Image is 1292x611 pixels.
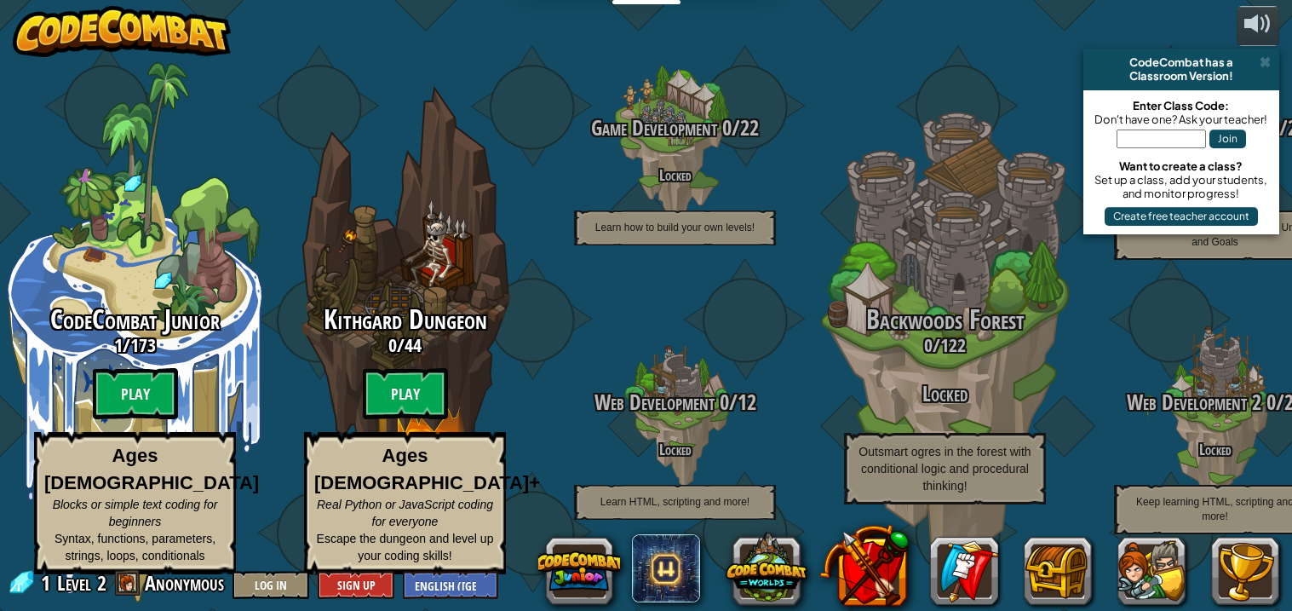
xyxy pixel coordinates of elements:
[1092,112,1271,126] div: Don't have one? Ask your teacher!
[810,335,1080,355] h3: /
[388,332,397,358] span: 0
[540,117,810,140] h3: /
[317,498,493,528] span: Real Python or JavaScript coding for everyone
[591,113,717,142] span: Game Development
[810,383,1080,406] h3: Locked
[114,332,123,358] span: 1
[600,496,749,508] span: Learn HTML, scripting and more!
[1127,388,1261,417] span: Web Development 2
[1237,6,1279,46] button: Adjust volume
[324,301,487,337] span: Kithgard Dungeon
[540,167,810,183] h4: Locked
[314,445,540,493] strong: Ages [DEMOGRAPHIC_DATA]+
[595,222,755,233] span: Learn how to build your own levels!
[318,571,394,599] button: Sign Up
[57,569,91,597] span: Level
[1092,99,1271,112] div: Enter Class Code:
[270,62,540,602] div: Complete previous world to unlock
[1090,55,1272,69] div: CodeCombat has a
[50,301,220,337] span: CodeCombat Junior
[130,332,156,358] span: 173
[1090,69,1272,83] div: Classroom Version!
[93,368,178,419] btn: Play
[1092,173,1271,200] div: Set up a class, add your students, and monitor progress!
[1261,388,1276,417] span: 0
[53,498,218,528] span: Blocks or simple text coding for beginners
[594,388,715,417] span: Web Development
[13,6,231,57] img: CodeCombat - Learn how to code by playing a game
[717,113,732,142] span: 0
[866,301,1025,337] span: Backwoods Forest
[940,332,966,358] span: 122
[270,335,540,355] h3: /
[145,569,224,597] span: Anonymous
[740,113,759,142] span: 22
[1092,159,1271,173] div: Want to create a class?
[540,391,810,414] h3: /
[233,571,309,599] button: Log In
[44,445,259,493] strong: Ages [DEMOGRAPHIC_DATA]
[1105,207,1258,226] button: Create free teacher account
[858,445,1031,493] span: Outsmart ogres in the forest with conditional logic and procedural thinking!
[540,441,810,458] h4: Locked
[41,569,55,597] span: 1
[55,532,215,562] span: Syntax, functions, parameters, strings, loops, conditionals
[363,368,448,419] btn: Play
[738,388,756,417] span: 12
[97,569,106,597] span: 2
[317,532,494,562] span: Escape the dungeon and level up your coding skills!
[715,388,729,417] span: 0
[405,332,422,358] span: 44
[1209,130,1246,148] button: Join
[924,332,933,358] span: 0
